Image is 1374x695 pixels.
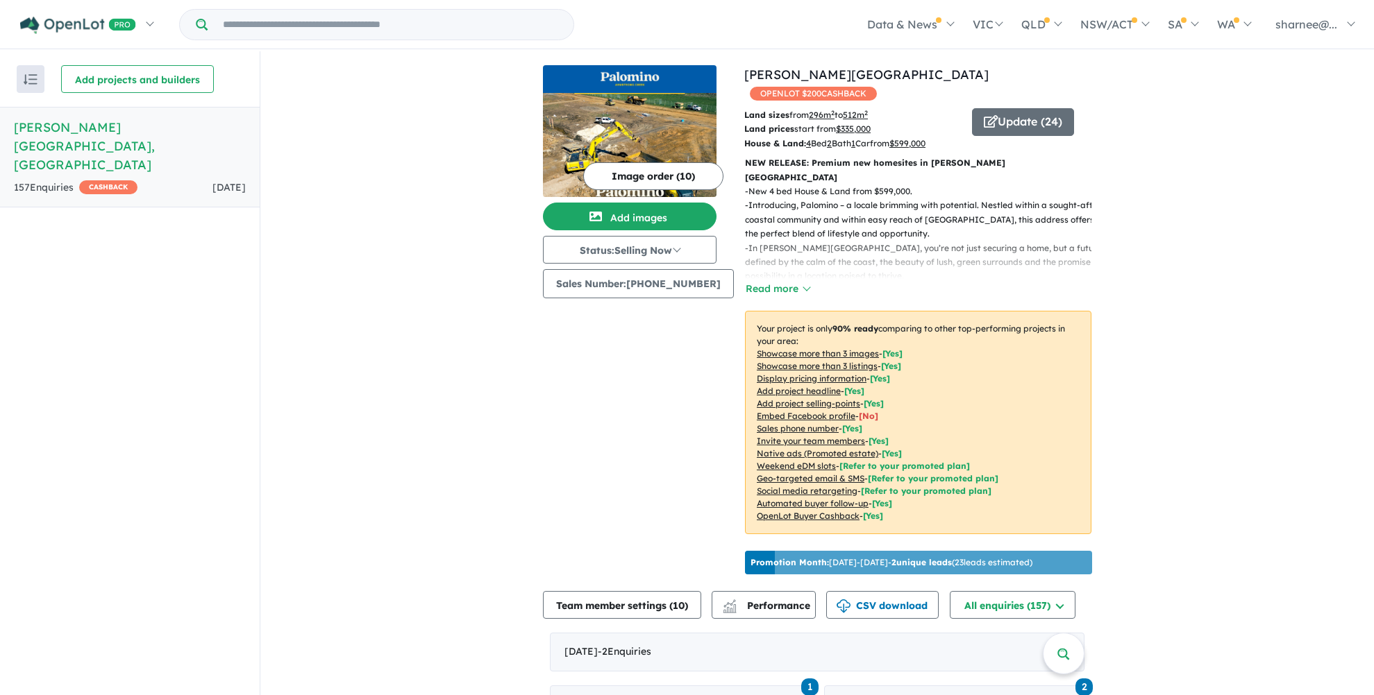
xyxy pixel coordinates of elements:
[751,557,829,567] b: Promotion Month:
[757,348,879,359] u: Showcase more than 3 images
[757,361,878,371] u: Showcase more than 3 listings
[757,386,841,396] u: Add project headline
[809,110,835,120] u: 296 m
[723,599,736,607] img: line-chart.svg
[61,65,214,93] button: Add projects and builders
[842,423,862,434] span: [ Yes ]
[950,591,1075,619] button: All enquiries (157)
[868,473,998,483] span: [Refer to your promoted plan]
[550,633,1084,671] div: [DATE]
[827,138,832,148] u: 2
[826,591,939,619] button: CSV download
[872,498,892,508] span: [Yes]
[543,591,701,619] button: Team member settings (10)
[831,109,835,117] sup: 2
[543,203,717,230] button: Add images
[861,486,991,496] span: [Refer to your promoted plan]
[837,599,851,613] img: download icon
[14,180,137,196] div: 157 Enquir ies
[859,411,878,421] span: [ No ]
[757,473,864,483] u: Geo-targeted email & SMS
[744,122,962,136] p: start from
[757,423,839,434] u: Sales phone number
[744,123,794,134] b: Land prices
[673,599,685,612] span: 10
[972,108,1074,136] button: Update (24)
[744,138,806,148] b: House & Land:
[20,17,136,34] img: Openlot PRO Logo White
[863,510,883,521] span: [Yes]
[843,110,868,120] u: 512 m
[745,241,1103,284] p: - In [PERSON_NAME][GEOGRAPHIC_DATA], you’re not just securing a home, but a future defined by the...
[744,110,789,120] b: Land sizes
[212,181,246,194] span: [DATE]
[745,311,1091,534] p: Your project is only comparing to other top-performing projects in your area: - - - - - - - - - -...
[889,138,925,148] u: $ 599,000
[723,604,737,613] img: bar-chart.svg
[806,138,811,148] u: 4
[598,645,651,658] span: - 2 Enquir ies
[839,461,970,471] span: [Refer to your promoted plan]
[24,74,37,85] img: sort.svg
[751,556,1032,569] p: [DATE] - [DATE] - ( 23 leads estimated)
[745,156,1091,185] p: NEW RELEASE: Premium new homesites in [PERSON_NAME][GEOGRAPHIC_DATA]
[548,71,711,87] img: Palomino - Armstrong Creek Logo
[835,110,868,120] span: to
[757,510,860,521] u: OpenLot Buyer Cashback
[882,348,903,359] span: [ Yes ]
[14,118,246,174] h5: [PERSON_NAME][GEOGRAPHIC_DATA] , [GEOGRAPHIC_DATA]
[836,123,871,134] u: $ 335,000
[210,10,571,40] input: Try estate name, suburb, builder or developer
[757,411,855,421] u: Embed Facebook profile
[750,87,877,101] span: OPENLOT $ 200 CASHBACK
[891,557,952,567] b: 2 unique leads
[543,93,717,197] img: Palomino - Armstrong Creek
[744,67,989,83] a: [PERSON_NAME][GEOGRAPHIC_DATA]
[844,386,864,396] span: [ Yes ]
[79,180,137,194] span: CASHBACK
[583,162,723,190] button: Image order (10)
[864,109,868,117] sup: 2
[1275,17,1337,31] span: sharnee@...
[757,486,857,496] u: Social media retargeting
[757,461,836,471] u: Weekend eDM slots
[881,361,901,371] span: [ Yes ]
[543,269,734,298] button: Sales Number:[PHONE_NUMBER]
[757,448,878,458] u: Native ads (Promoted estate)
[745,198,1103,241] p: - Introducing, Palomino – a locale brimming with potential. Nestled within a sought-after coastal...
[745,185,1103,198] p: - New 4 bed House & Land from $599,000.
[870,373,890,384] span: [ Yes ]
[744,108,962,122] p: from
[869,436,889,446] span: [ Yes ]
[757,398,860,409] u: Add project selling-points
[851,138,855,148] u: 1
[832,323,878,334] b: 90 % ready
[744,137,962,151] p: Bed Bath Car from
[757,436,865,446] u: Invite your team members
[745,281,810,297] button: Read more
[725,599,810,612] span: Performance
[757,373,866,384] u: Display pricing information
[864,398,884,409] span: [ Yes ]
[757,498,869,508] u: Automated buyer follow-up
[543,236,717,264] button: Status:Selling Now
[712,591,816,619] button: Performance
[543,65,717,197] a: Palomino - Armstrong Creek LogoPalomino - Armstrong Creek
[882,448,902,458] span: [Yes]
